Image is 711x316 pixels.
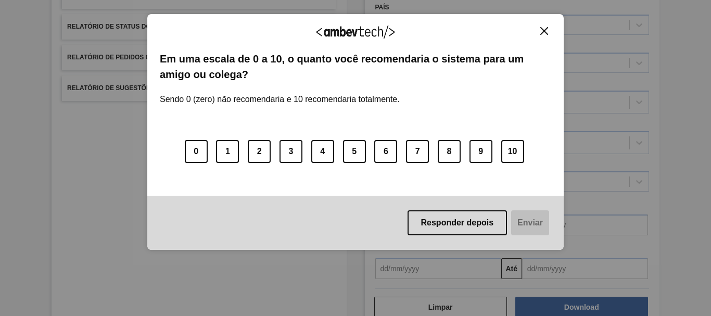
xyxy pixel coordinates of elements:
[160,82,400,104] label: Sendo 0 (zero) não recomendaria e 10 recomendaria totalmente.
[374,140,397,163] button: 6
[408,210,507,235] button: Responder depois
[501,140,524,163] button: 10
[248,140,271,163] button: 2
[343,140,366,163] button: 5
[438,140,461,163] button: 8
[185,140,208,163] button: 0
[160,51,551,83] label: Em uma escala de 0 a 10, o quanto você recomendaria o sistema para um amigo ou colega?
[280,140,302,163] button: 3
[406,140,429,163] button: 7
[537,27,551,35] button: Close
[316,26,395,39] img: Logo Ambevtech
[469,140,492,163] button: 9
[540,27,548,35] img: Close
[216,140,239,163] button: 1
[311,140,334,163] button: 4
